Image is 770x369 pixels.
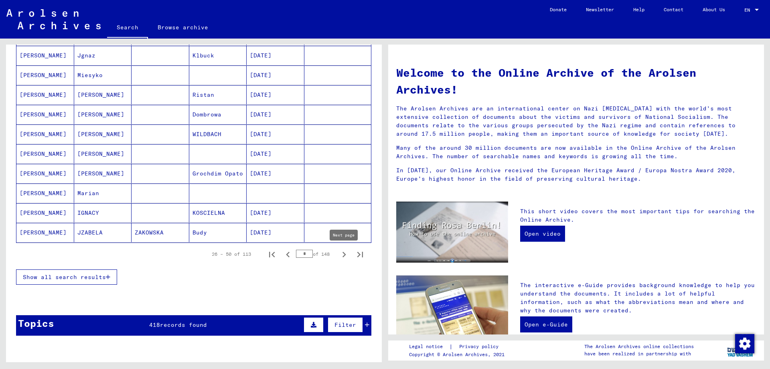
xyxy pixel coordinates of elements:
[189,223,247,242] mat-cell: Budy
[409,351,508,358] p: Copyright © Arolsen Archives, 2021
[189,85,247,104] mat-cell: Ristan
[409,342,508,351] div: |
[247,105,304,124] mat-cell: [DATE]
[396,104,756,138] p: The Arolsen Archives are an international center on Nazi [MEDICAL_DATA] with the world’s most ext...
[189,46,247,65] mat-cell: Klbuck
[74,183,132,203] mat-cell: Marian
[74,85,132,104] mat-cell: [PERSON_NAME]
[16,65,74,85] mat-cell: [PERSON_NAME]
[725,340,756,360] img: yv_logo.png
[16,85,74,104] mat-cell: [PERSON_NAME]
[16,164,74,183] mat-cell: [PERSON_NAME]
[74,46,132,65] mat-cell: Jgnaz
[74,124,132,144] mat-cell: [PERSON_NAME]
[334,321,356,328] span: Filter
[74,105,132,124] mat-cell: [PERSON_NAME]
[584,350,694,357] p: have been realized in partnership with
[16,144,74,163] mat-cell: [PERSON_NAME]
[74,164,132,183] mat-cell: [PERSON_NAME]
[247,144,304,163] mat-cell: [DATE]
[16,223,74,242] mat-cell: [PERSON_NAME]
[280,246,296,262] button: Previous page
[247,65,304,85] mat-cell: [DATE]
[520,281,756,315] p: The interactive e-Guide provides background knowledge to help you understand the documents. It in...
[396,64,756,98] h1: Welcome to the Online Archive of the Arolsen Archives!
[247,124,304,144] mat-cell: [DATE]
[247,46,304,65] mat-cell: [DATE]
[189,105,247,124] mat-cell: Dombrowa
[132,223,189,242] mat-cell: ZAKOWSKA
[247,203,304,222] mat-cell: [DATE]
[107,18,148,39] a: Search
[189,164,247,183] mat-cell: Grochdim Opato
[18,316,54,330] div: Topics
[264,246,280,262] button: First page
[396,275,508,350] img: eguide.jpg
[735,334,754,353] img: Change consent
[296,250,336,258] div: of 148
[189,203,247,222] mat-cell: KOSCIELNA
[16,203,74,222] mat-cell: [PERSON_NAME]
[189,124,247,144] mat-cell: WILDBACH
[16,46,74,65] mat-cell: [PERSON_NAME]
[520,226,565,242] a: Open video
[453,342,508,351] a: Privacy policy
[212,251,251,258] div: 26 – 50 of 113
[16,105,74,124] mat-cell: [PERSON_NAME]
[396,144,756,161] p: Many of the around 30 million documents are now available in the Online Archive of the Arolsen Ar...
[148,18,218,37] a: Browse archive
[160,321,207,328] span: records found
[247,164,304,183] mat-cell: [DATE]
[6,9,101,29] img: Arolsen_neg.svg
[409,342,449,351] a: Legal notice
[352,246,368,262] button: Last page
[74,65,132,85] mat-cell: Miesyko
[396,202,508,263] img: video.jpg
[16,269,117,285] button: Show all search results
[74,223,132,242] mat-cell: JZABELA
[74,144,132,163] mat-cell: [PERSON_NAME]
[23,273,106,281] span: Show all search results
[149,321,160,328] span: 418
[74,203,132,222] mat-cell: IGNACY
[584,343,694,350] p: The Arolsen Archives online collections
[520,207,756,224] p: This short video covers the most important tips for searching the Online Archive.
[247,85,304,104] mat-cell: [DATE]
[520,316,572,332] a: Open e-Guide
[16,183,74,203] mat-cell: [PERSON_NAME]
[328,317,363,332] button: Filter
[336,246,352,262] button: Next page
[247,223,304,242] mat-cell: [DATE]
[744,7,753,13] span: EN
[396,166,756,183] p: In [DATE], our Online Archive received the European Heritage Award / Europa Nostra Award 2020, Eu...
[16,124,74,144] mat-cell: [PERSON_NAME]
